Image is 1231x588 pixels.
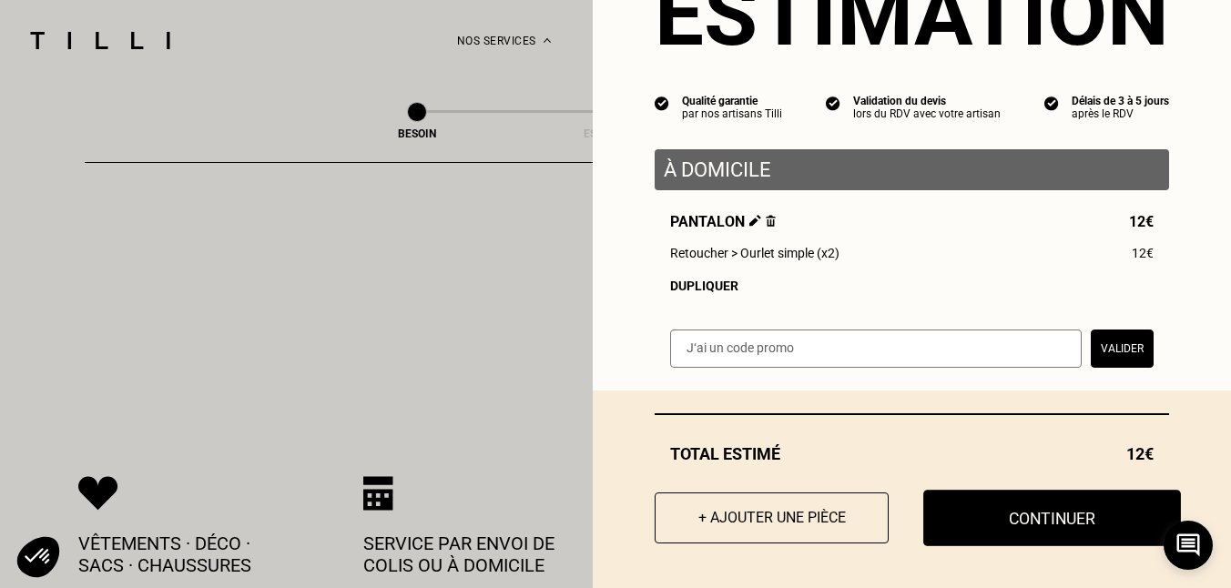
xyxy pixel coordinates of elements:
[1129,213,1154,230] span: 12€
[655,95,669,111] img: icon list info
[853,107,1001,120] div: lors du RDV avec votre artisan
[923,490,1181,546] button: Continuer
[664,158,1160,181] p: À domicile
[766,215,776,227] img: Supprimer
[670,329,1082,368] input: J‘ai un code promo
[1091,329,1154,368] button: Valider
[670,246,839,260] span: Retoucher > Ourlet simple (x2)
[1072,107,1169,120] div: après le RDV
[670,213,776,230] span: Pantalon
[682,107,782,120] div: par nos artisans Tilli
[1132,246,1154,260] span: 12€
[682,95,782,107] div: Qualité garantie
[655,492,889,543] button: + Ajouter une pièce
[1126,444,1154,463] span: 12€
[1072,95,1169,107] div: Délais de 3 à 5 jours
[670,279,1154,293] div: Dupliquer
[826,95,840,111] img: icon list info
[853,95,1001,107] div: Validation du devis
[749,215,761,227] img: Éditer
[655,444,1169,463] div: Total estimé
[1044,95,1059,111] img: icon list info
